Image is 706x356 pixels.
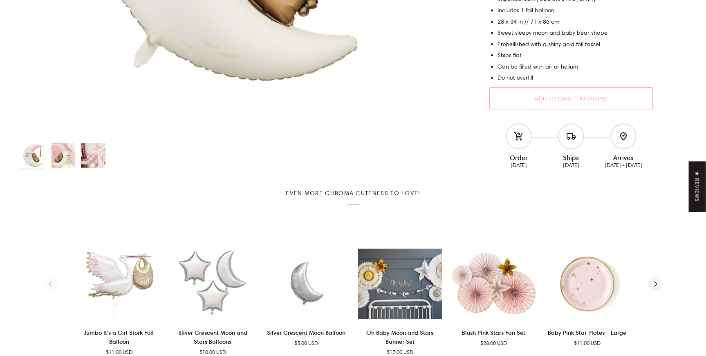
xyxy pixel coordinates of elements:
li: Embellished with a shiny gold foil tassel [498,40,653,49]
span: Add to Cart [535,95,572,102]
div: Ships [545,150,597,162]
ab-date-text: [DATE] [563,162,579,168]
img: Sleeping Baby Bear Moon Balloon - Pink [20,143,45,168]
span: $11.00 USD [574,339,601,347]
li: Ships flat [498,51,653,60]
a: Silver Crescent Moon and Stars Balloons [171,325,255,356]
ab-date-text: [DATE] [511,162,527,168]
img: Silver Crescent Moon Foil Balloon [264,246,348,322]
product-grid-item: Silver Crescent Moon Balloon [264,246,348,347]
p: Blush Pink Stars Fan Set [462,328,525,337]
li: Includes 1 foil balloon [498,6,653,15]
a: Baby Pink Star Plates - Large [545,246,629,322]
product-grid-item-variant: Default Title [264,246,348,322]
li: Sweet sleepy moon and baby bear shape [498,29,653,38]
product-grid-item: Silver Crescent Moon and Stars Balloons [171,246,255,356]
product-grid-item-variant: Default Title [545,246,629,322]
product-grid-item: Blush Pink Stars Fan Set [452,246,536,347]
img: Blush Pink Stars Fan Set [452,246,536,322]
a: Baby Pink Star Plates - Large [545,325,629,347]
a: Oh Baby Moon and Stars Banner Set [358,325,442,356]
img: It's A Girl Baby Shower Balloon [77,246,161,322]
p: Silver Crescent Moon Balloon [267,328,345,337]
a: Silver Crescent Moon Balloon [264,246,348,322]
a: Silver Crescent Moon and Stars Balloons [171,246,255,322]
p: Baby Pink Star Plates - Large [548,328,626,337]
img: Silver Moon and Stars Balloons [171,246,255,322]
li: 28 x 34 in // 71 x 86 cm [498,17,653,26]
p: Jumbo It's a Girl Stork Foil Balloon [77,328,161,346]
product-grid-item-variant: Default Title [452,246,536,322]
img: Oh Baby Moon and Stars Banner Set [358,246,442,322]
img: Sleeping Baby Bear Moon Balloon - Pink [81,143,105,168]
span: • [572,95,579,102]
product-grid-item-variant: Default Title [358,246,442,322]
a: Jumbo It's a Girl Stork Foil Balloon [77,246,161,322]
p: Oh Baby Moon and Stars Banner Set [358,328,442,346]
product-grid-item-variant: Default Title [171,246,255,322]
li: Do not overfill [498,73,653,82]
div: Click to open Judge.me floating reviews tab [689,161,706,212]
ab-date-text: [DATE] - [DATE] [605,162,642,168]
a: Silver Crescent Moon Balloon [264,325,348,347]
a: Jumbo It's a Girl Stork Foil Balloon [77,325,161,356]
li: Can be filled with air or helium [498,62,653,71]
button: Next [648,276,663,291]
product-grid-item: Oh Baby Moon and Stars Banner Set [358,246,442,356]
span: $9.00 USD [579,95,607,102]
product-grid-item: Jumbo It's a Girl Stork Foil Balloon [77,246,161,356]
button: Add to Cart [489,87,653,109]
product-grid-item-variant: Default Title [77,246,161,322]
span: $5.00 USD [294,339,318,347]
div: Arrives [597,150,650,162]
product-grid-item: Baby Pink Star Plates - Large [545,246,629,347]
p: Silver Crescent Moon and Stars Balloons [171,328,255,346]
img: Sleeping Baby Bear Moon Balloon - Pink [51,143,75,168]
a: Blush Pink Stars Fan Set [452,325,536,347]
h2: Even more Chroma cuteness to love! [77,189,629,205]
span: $28.00 USD [480,339,507,347]
div: Order [493,150,545,162]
